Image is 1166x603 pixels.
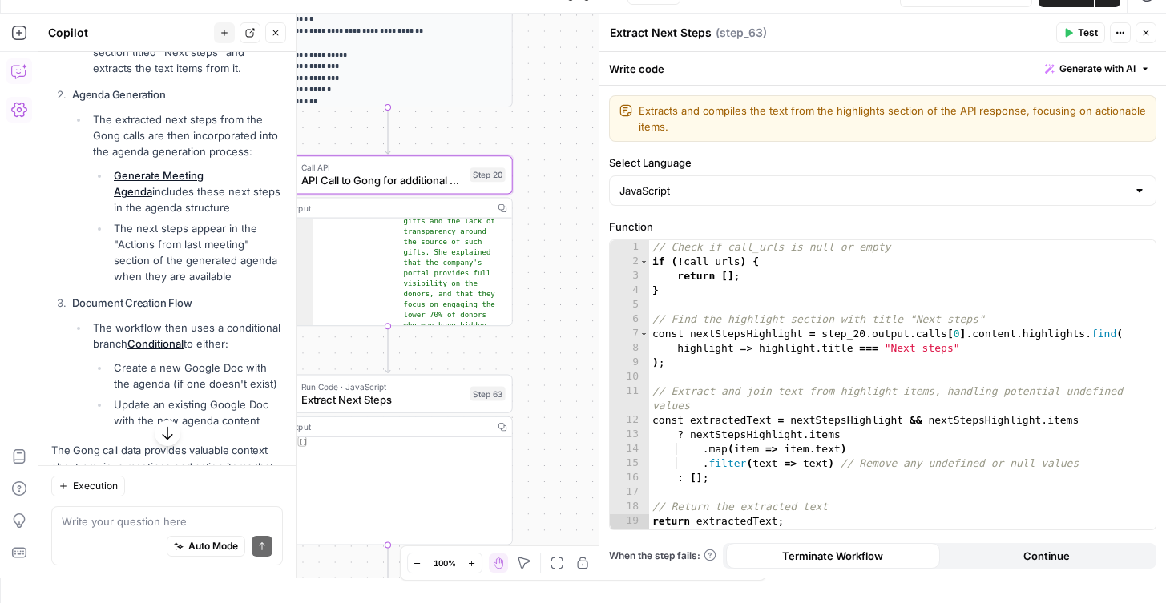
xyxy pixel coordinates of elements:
textarea: Extracts and compiles the text from the highlights section of the API response, focusing on actio... [639,103,1146,135]
div: 6 [610,312,649,327]
span: Continue [1023,548,1070,564]
div: 4 [610,283,649,298]
span: API Call to Gong for additional call data [301,172,464,188]
div: Run Code · JavaScriptExtract Next StepsStep 63Output[] [263,374,512,545]
div: Output [284,201,487,214]
strong: Agenda Generation [72,88,165,101]
span: ( step_63 ) [716,25,767,41]
div: 1 [610,240,649,255]
li: The workflow then uses a conditional branch to either: [89,320,283,428]
label: Select Language [609,155,1156,171]
g: Edge from step_20 to step_63 [385,326,390,372]
div: 16 [610,471,649,485]
button: Execution [51,476,125,496]
div: 15 [610,456,649,471]
input: JavaScript [619,183,1127,199]
div: 3 [610,269,649,283]
div: 12 [610,413,649,428]
div: 19 [610,514,649,529]
div: Output [284,420,487,433]
div: Call APIAPI Call to Gong for additional call dataStep 20Output gifts and the lack of transparency... [263,155,512,326]
a: When the step fails: [609,549,716,563]
span: Generate with AI [1059,62,1136,76]
li: includes these next steps in the agenda structure [110,167,283,215]
div: Write code [599,52,1166,85]
label: Function [609,219,1156,235]
span: Extract Next Steps [301,392,464,408]
div: 8 [610,341,649,356]
button: Generate with AI [1039,58,1156,79]
div: 9 [610,356,649,370]
div: 13 [610,428,649,442]
div: 10 [610,370,649,384]
span: Toggle code folding, rows 7 through 9 [639,327,648,341]
li: The extracted next steps from the Gong calls are then incorporated into the agenda generation pro... [89,111,283,284]
div: Step 63 [470,387,505,401]
p: The Gong call data provides valuable context about previous meetings and action items that need t... [51,442,283,561]
div: 11 [610,384,649,413]
div: 17 [610,485,649,500]
span: Toggle code folding, rows 2 through 4 [639,255,648,269]
div: 135 [264,153,313,341]
div: 14 [610,442,649,456]
div: 5 [610,298,649,312]
button: Continue [940,543,1154,569]
div: 18 [610,500,649,514]
button: Test [1056,22,1105,43]
a: Conditional [127,337,184,350]
g: Edge from step_26 to step_20 [385,107,390,154]
button: Auto Mode [167,536,245,557]
a: Generate Meeting Agenda [114,169,204,198]
div: 7 [610,327,649,341]
span: Auto Mode [188,539,238,553]
div: Step 20 [470,167,505,182]
span: Execution [73,479,118,493]
span: 100% [434,557,456,569]
g: Edge from step_63 to step_54 [385,545,390,591]
div: 2 [610,255,649,269]
span: Call API [301,161,464,174]
span: Test [1078,26,1098,40]
li: Create a new Google Doc with the agenda (if one doesn't exist) [110,360,283,392]
li: Update an existing Google Doc with the new agenda content [110,396,283,428]
span: Terminate Workflow [782,548,883,564]
li: The next steps appear in the "Actions from last meeting" section of the generated agenda when the... [110,220,283,284]
strong: Document Creation Flow [72,296,192,309]
span: Run Code · JavaScript [301,380,464,392]
div: Copilot [48,25,209,41]
textarea: Extract Next Steps [610,25,712,41]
